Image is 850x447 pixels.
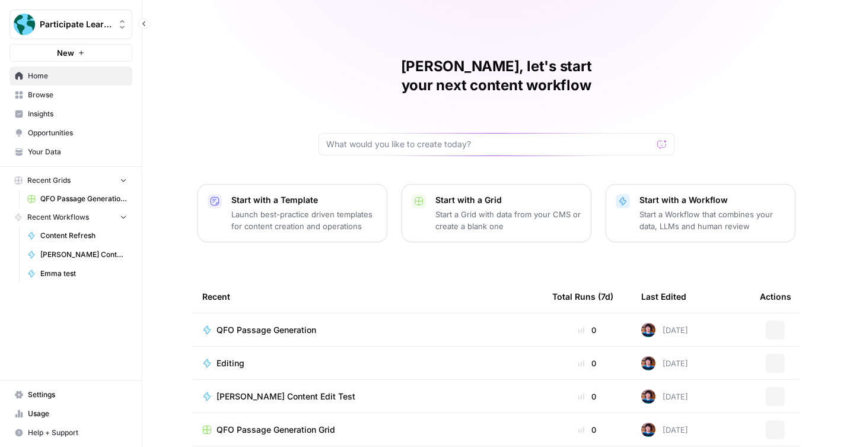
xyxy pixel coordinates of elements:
p: Start a Workflow that combines your data, LLMs and human review [639,208,785,232]
button: Recent Grids [9,172,132,189]
button: Start with a TemplateLaunch best-practice driven templates for content creation and operations [198,184,387,242]
button: Workspace: Participate Learning [9,9,132,39]
span: Settings [28,389,127,400]
span: Opportunities [28,128,127,138]
a: [PERSON_NAME] Content Edit Test [202,391,533,402]
a: [PERSON_NAME] Content Edit Test [22,245,132,264]
span: [PERSON_NAME] Content Edit Test [217,391,355,402]
img: d1s4gsy8a4mul096yvnrslvas6mb [641,423,655,437]
button: Help + Support [9,423,132,442]
span: [PERSON_NAME] Content Edit Test [40,249,127,260]
div: Last Edited [641,280,686,313]
a: QFO Passage Generation Grid [202,424,533,436]
span: Browse [28,90,127,100]
span: Insights [28,109,127,119]
p: Launch best-practice driven templates for content creation and operations [231,208,377,232]
div: Actions [760,280,791,313]
span: Content Refresh [40,230,127,241]
span: Help + Support [28,427,127,438]
span: Your Data [28,147,127,157]
img: d1s4gsy8a4mul096yvnrslvas6mb [641,323,655,337]
div: 0 [552,424,622,436]
button: Start with a WorkflowStart a Workflow that combines your data, LLMs and human review [606,184,795,242]
a: Browse [9,85,132,104]
div: [DATE] [641,389,688,404]
p: Start with a Workflow [639,194,785,206]
span: Home [28,71,127,81]
a: Insights [9,104,132,123]
div: [DATE] [641,356,688,370]
span: Usage [28,408,127,419]
button: New [9,44,132,62]
span: Participate Learning [40,18,112,30]
p: Start a Grid with data from your CMS or create a blank one [435,208,581,232]
span: Recent Grids [27,175,71,186]
img: d1s4gsy8a4mul096yvnrslvas6mb [641,389,655,404]
a: Usage [9,404,132,423]
img: d1s4gsy8a4mul096yvnrslvas6mb [641,356,655,370]
div: 0 [552,357,622,369]
h1: [PERSON_NAME], let's start your next content workflow [319,57,674,95]
span: Editing [217,357,244,369]
p: Start with a Template [231,194,377,206]
a: Home [9,66,132,85]
input: What would you like to create today? [326,138,652,150]
a: QFO Passage Generation [202,324,533,336]
div: [DATE] [641,323,688,337]
span: New [57,47,74,59]
button: Recent Workflows [9,208,132,226]
div: Total Runs (7d) [552,280,613,313]
span: Recent Workflows [27,212,89,223]
div: 0 [552,324,622,336]
div: Recent [202,280,533,313]
span: QFO Passage Generation Grid [40,194,127,204]
a: Emma test [22,264,132,283]
a: Settings [9,385,132,404]
div: [DATE] [641,423,688,437]
span: QFO Passage Generation [217,324,316,336]
a: QFO Passage Generation Grid [22,189,132,208]
a: Opportunities [9,123,132,142]
div: 0 [552,391,622,402]
img: Participate Learning Logo [14,14,35,35]
a: Your Data [9,142,132,161]
span: QFO Passage Generation Grid [217,424,335,436]
span: Emma test [40,268,127,279]
a: Content Refresh [22,226,132,245]
p: Start with a Grid [435,194,581,206]
a: Editing [202,357,533,369]
button: Start with a GridStart a Grid with data from your CMS or create a blank one [402,184,591,242]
